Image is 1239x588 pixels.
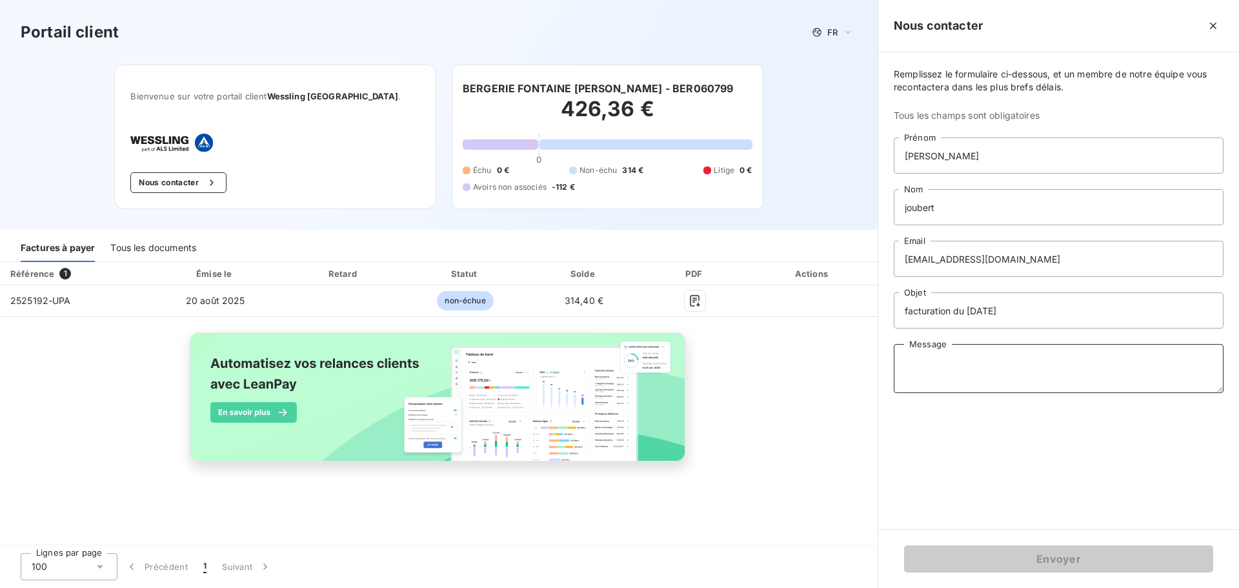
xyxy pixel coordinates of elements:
[285,267,403,280] div: Retard
[10,269,54,279] div: Référence
[178,325,700,483] img: banner
[894,292,1224,329] input: placeholder
[714,165,734,176] span: Litige
[579,165,617,176] span: Non-échu
[473,181,547,193] span: Avoirs non associés
[894,17,983,35] h5: Nous contacter
[894,68,1224,94] span: Remplissez le formulaire ci-dessous, et un membre de notre équipe vous recontactera dans les plus...
[130,172,226,193] button: Nous contacter
[894,109,1224,122] span: Tous les champs sont obligatoires
[827,27,838,37] span: FR
[203,560,206,573] span: 1
[473,165,492,176] span: Échu
[437,291,493,310] span: non-échue
[552,181,575,193] span: -112 €
[750,267,875,280] div: Actions
[904,545,1213,573] button: Envoyer
[408,267,523,280] div: Statut
[645,267,745,280] div: PDF
[151,267,279,280] div: Émise le
[894,189,1224,225] input: placeholder
[10,295,71,306] span: 2525192-UPA
[740,165,752,176] span: 0 €
[117,553,196,580] button: Précédent
[186,295,245,306] span: 20 août 2025
[21,21,119,44] h3: Portail client
[32,560,47,573] span: 100
[196,553,214,580] button: 1
[267,91,399,101] span: Wessling [GEOGRAPHIC_DATA]
[463,96,752,135] h2: 426,36 €
[214,553,279,580] button: Suivant
[59,268,71,279] span: 1
[536,154,541,165] span: 0
[497,165,509,176] span: 0 €
[622,165,643,176] span: 314 €
[130,91,420,101] span: Bienvenue sur votre portail client .
[894,137,1224,174] input: placeholder
[463,81,733,96] h6: BERGERIE FONTAINE [PERSON_NAME] - BER060799
[565,295,603,306] span: 314,40 €
[21,235,95,262] div: Factures à payer
[110,235,196,262] div: Tous les documents
[130,134,213,152] img: Company logo
[894,241,1224,277] input: placeholder
[528,267,640,280] div: Solde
